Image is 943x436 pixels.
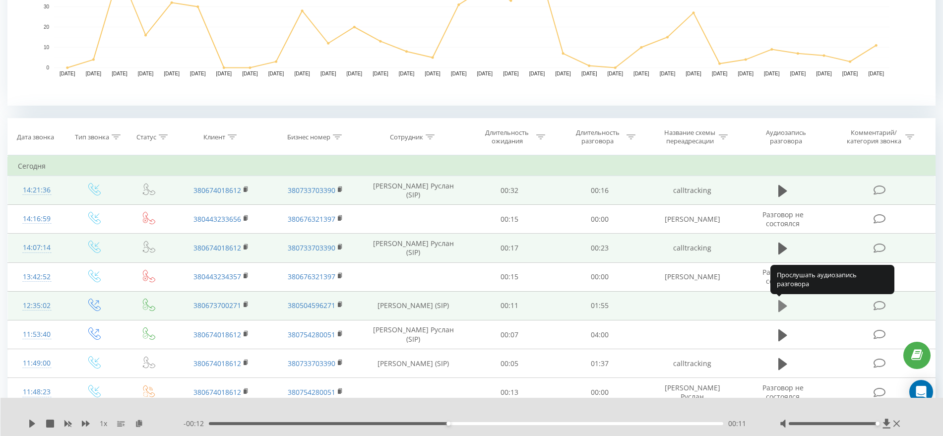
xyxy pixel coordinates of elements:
text: [DATE] [60,71,75,76]
a: 380504596271 [288,301,335,310]
td: 00:11 [464,291,555,320]
div: Длительность ожидания [481,128,534,145]
td: calltracking [645,349,740,378]
td: [PERSON_NAME] [645,262,740,291]
td: 01:55 [555,291,645,320]
div: Бизнес номер [287,133,330,141]
td: [PERSON_NAME] [645,205,740,234]
a: 380754280051 [288,387,335,397]
td: 00:32 [464,176,555,205]
a: 380676321397 [288,272,335,281]
text: [DATE] [425,71,440,76]
text: [DATE] [816,71,832,76]
span: Разговор не состоялся [762,267,804,286]
a: 380674018612 [193,243,241,252]
text: [DATE] [190,71,206,76]
td: 00:00 [555,262,645,291]
text: [DATE] [608,71,624,76]
span: - 00:12 [184,419,209,429]
text: [DATE] [581,71,597,76]
td: calltracking [645,234,740,262]
td: 00:15 [464,262,555,291]
text: [DATE] [660,71,676,76]
text: 10 [44,45,50,50]
text: [DATE] [868,71,884,76]
div: 14:07:14 [18,238,56,257]
text: [DATE] [633,71,649,76]
text: [DATE] [138,71,154,76]
td: Сегодня [8,156,936,176]
div: 11:49:00 [18,354,56,373]
td: 00:16 [555,176,645,205]
div: 14:16:59 [18,209,56,229]
text: [DATE] [216,71,232,76]
div: Название схемы переадресации [663,128,716,145]
text: 0 [46,65,49,70]
text: [DATE] [712,71,728,76]
text: [DATE] [86,71,102,76]
a: 380733703390 [288,359,335,368]
a: 380676321397 [288,214,335,224]
div: 12:35:02 [18,296,56,315]
text: 30 [44,4,50,9]
text: [DATE] [764,71,780,76]
text: [DATE] [555,71,571,76]
a: 380674018612 [193,359,241,368]
td: [PERSON_NAME] Руслан (SIP) [363,320,464,349]
text: [DATE] [112,71,127,76]
td: [PERSON_NAME] (SIP) [363,349,464,378]
span: 00:11 [728,419,746,429]
a: 380443234357 [193,272,241,281]
div: Accessibility label [446,422,450,426]
td: 00:00 [555,378,645,407]
td: 00:17 [464,234,555,262]
text: [DATE] [686,71,701,76]
td: [PERSON_NAME] Руслан (SIP) [363,234,464,262]
span: Разговор не состоялся [762,210,804,228]
a: 380733703390 [288,243,335,252]
div: Тип звонка [75,133,109,141]
td: [PERSON_NAME] Руслан [645,378,740,407]
a: 380674018612 [193,186,241,195]
td: 01:37 [555,349,645,378]
a: 380674018612 [193,387,241,397]
div: Комментарий/категория звонка [845,128,903,145]
div: Аудиозапись разговора [754,128,818,145]
div: 14:21:36 [18,181,56,200]
td: 00:00 [555,205,645,234]
text: [DATE] [373,71,388,76]
div: 11:48:23 [18,382,56,402]
td: calltracking [645,176,740,205]
text: [DATE] [842,71,858,76]
td: [PERSON_NAME] Руслан (SIP) [363,176,464,205]
span: Разговор не состоялся [762,383,804,401]
td: 00:07 [464,320,555,349]
a: 380674018612 [193,330,241,339]
div: 13:42:52 [18,267,56,287]
text: [DATE] [477,71,493,76]
text: 20 [44,24,50,30]
a: 380733703390 [288,186,335,195]
div: Сотрудник [390,133,423,141]
text: [DATE] [738,71,754,76]
a: 380673700271 [193,301,241,310]
div: Статус [136,133,156,141]
td: 00:23 [555,234,645,262]
div: 11:53:40 [18,325,56,344]
td: [PERSON_NAME] (SIP) [363,291,464,320]
div: Дата звонка [17,133,54,141]
div: Длительность разговора [571,128,624,145]
text: [DATE] [164,71,180,76]
text: [DATE] [320,71,336,76]
div: Прослушать аудиозапись разговора [770,265,894,294]
td: 00:05 [464,349,555,378]
text: [DATE] [347,71,363,76]
text: [DATE] [451,71,467,76]
div: Accessibility label [876,422,880,426]
text: [DATE] [399,71,415,76]
td: 04:00 [555,320,645,349]
td: 00:13 [464,378,555,407]
span: 1 x [100,419,107,429]
a: 380754280051 [288,330,335,339]
text: [DATE] [790,71,806,76]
